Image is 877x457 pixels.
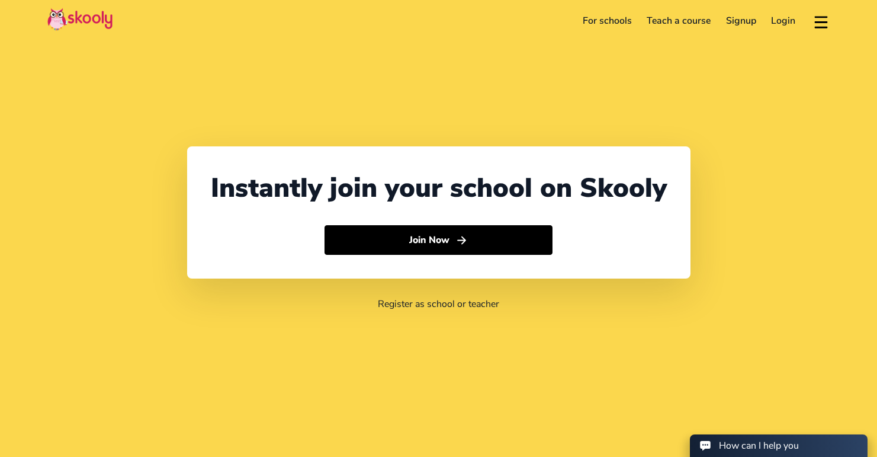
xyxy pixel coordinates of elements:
button: menu outline [812,11,830,31]
a: For schools [575,11,640,30]
a: Signup [718,11,764,30]
a: Login [764,11,804,30]
ion-icon: arrow forward outline [455,234,468,247]
button: Join Nowarrow forward outline [325,225,552,255]
img: Skooly [47,8,113,31]
a: Teach a course [639,11,718,30]
div: Instantly join your school on Skooly [211,170,667,206]
a: Register as school or teacher [378,298,499,311]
